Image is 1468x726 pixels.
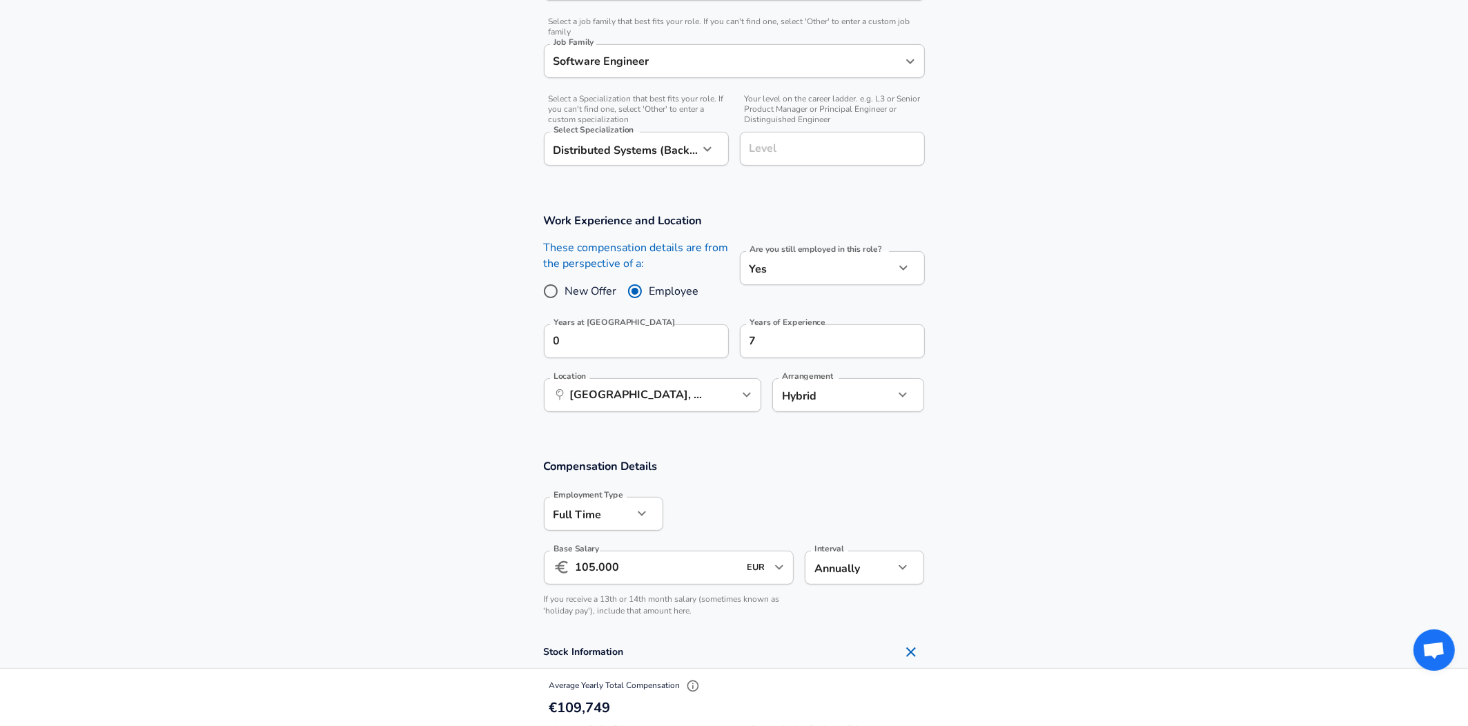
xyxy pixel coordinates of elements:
span: Select a Specialization that best fits your role. If you can't find one, select 'Other' to enter ... [544,94,729,125]
span: € [549,698,558,717]
label: Arrangement [782,372,833,380]
span: Your level on the career ladder. e.g. L3 or Senior Product Manager or Principal Engineer or Disti... [740,94,925,125]
label: Select Specialization [554,126,634,134]
label: Are you still employed in this role? [750,245,881,253]
button: Open [737,385,756,404]
input: Software Engineer [550,50,898,72]
input: 7 [740,324,894,358]
button: Remove Section [897,638,925,666]
div: Yes [740,251,894,285]
span: Employee [649,283,699,300]
input: USD [743,557,770,578]
label: Interval [814,544,844,553]
label: Location [554,372,586,380]
label: These compensation details are from the perspective of a: [544,240,729,272]
div: Open chat [1413,629,1455,671]
span: 109,749 [558,698,611,717]
label: Job Family [554,38,594,46]
button: Open [770,558,789,577]
div: Full Time [544,497,633,531]
div: Hybrid [772,378,874,412]
label: Years at [GEOGRAPHIC_DATA] [554,318,676,326]
h3: Work Experience and Location [544,213,925,228]
h4: Stock Information [544,638,925,666]
input: L3 [746,138,919,159]
div: Distributed Systems (Back-End) [544,132,698,166]
span: Select a job family that best fits your role. If you can't find one, select 'Other' to enter a cu... [544,17,925,37]
label: Years of Experience [750,318,825,326]
button: Explain Total Compensation [683,676,703,696]
label: Base Salary [554,544,599,553]
input: 0 [544,324,698,358]
p: If you receive a 13th or 14th month salary (sometimes known as 'holiday pay'), include that amoun... [544,593,794,617]
button: Open [901,52,920,71]
span: New Offer [565,283,617,300]
input: 100,000 [576,551,739,585]
span: Average Yearly Total Compensation [549,680,703,691]
div: Annually [805,551,894,585]
label: Employment Type [554,491,623,499]
h3: Compensation Details [544,458,925,474]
